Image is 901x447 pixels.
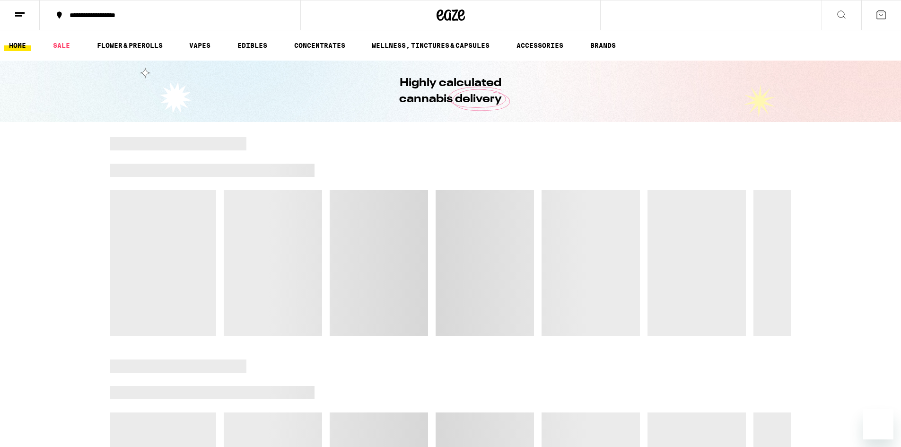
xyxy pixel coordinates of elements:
[184,40,215,51] a: VAPES
[289,40,350,51] a: CONCENTRATES
[367,40,494,51] a: WELLNESS, TINCTURES & CAPSULES
[233,40,272,51] a: EDIBLES
[48,40,75,51] a: SALE
[373,75,529,107] h1: Highly calculated cannabis delivery
[586,40,621,51] a: BRANDS
[512,40,568,51] a: ACCESSORIES
[92,40,167,51] a: FLOWER & PREROLLS
[4,40,31,51] a: HOME
[863,409,893,439] iframe: Button to launch messaging window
